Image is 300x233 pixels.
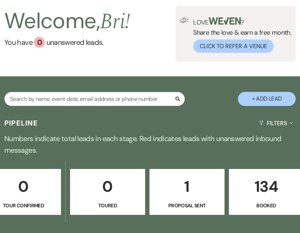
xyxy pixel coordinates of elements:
[193,39,274,53] button: Click to Refer a Venue
[4,92,185,106] input: Search by name, event date, email address or phone number
[75,174,140,199] p: 0
[154,202,220,209] p: Proposal Sent
[34,37,45,48] div: 0
[75,202,140,209] p: Toured
[193,17,291,26] p: Love ?
[209,17,241,25] img: weven-logo-green.svg
[4,37,130,48] a: You have 0 unanswered leads.
[70,169,145,215] a: 0Toured
[256,114,296,133] button: Filters
[238,92,296,106] button: + Add Lead
[234,174,299,199] p: 134
[180,17,189,23] img: loud-speaker-illustration.svg
[100,5,130,38] span: Bri !
[189,17,291,53] div: Share the love & earn a free month.
[4,118,38,128] h3: Pipeline
[234,202,299,209] p: Booked
[154,174,220,199] p: 1
[4,6,130,37] h2: Welcome,
[149,169,225,215] a: 1Proposal Sent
